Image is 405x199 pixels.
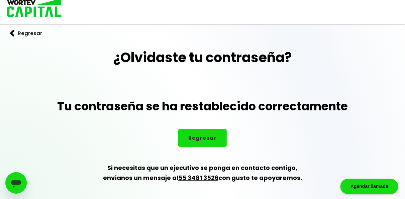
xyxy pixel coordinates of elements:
h2: Tu contraseña se ha restablecido correctamente [57,100,348,113]
h1: ¿Olvidaste tu contraseña? [113,47,292,68]
button: Regresar [178,129,227,147]
div: Agendar llamada [340,179,398,194]
iframe: Botón para iniciar la ventana de mensajería [5,172,27,194]
b: Si necesitas que un ejecutivo se ponga en contacto contigo, envíanos un mensaje al con gusto te a... [103,164,302,182]
img: flecha izquierda [10,30,15,37]
a: 55 3481 3526 [178,174,218,182]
